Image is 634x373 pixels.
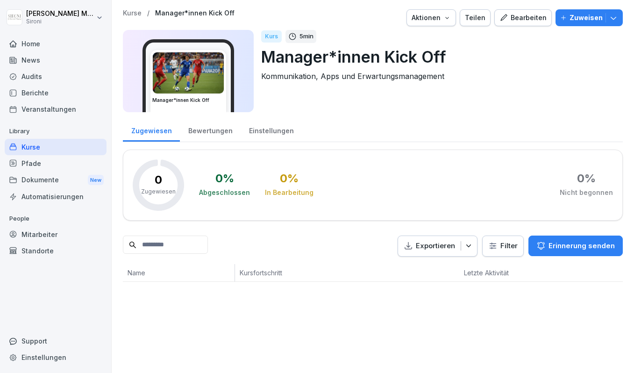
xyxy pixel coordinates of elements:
[199,188,250,197] div: Abgeschlossen
[398,236,477,257] button: Exportieren
[5,155,107,172] a: Pfade
[494,9,552,26] button: Bearbeiten
[155,174,162,186] p: 0
[5,188,107,205] a: Automatisierungen
[88,175,104,186] div: New
[412,13,451,23] div: Aktionen
[483,236,523,256] button: Filter
[26,10,94,18] p: [PERSON_NAME] Malec
[5,101,107,117] a: Veranstaltungen
[123,9,142,17] a: Kurse
[5,226,107,243] a: Mitarbeiter
[406,9,456,26] button: Aktionen
[488,241,518,251] div: Filter
[261,45,615,69] p: Manager*innen Kick Off
[5,85,107,101] a: Berichte
[265,188,313,197] div: In Bearbeitung
[5,243,107,259] a: Standorte
[5,139,107,155] a: Kurse
[280,173,299,184] div: 0 %
[570,13,603,23] p: Zuweisen
[153,52,224,93] img: djmyo9e9lvarpqz0q6xij6ca.png
[464,268,525,278] p: Letzte Aktivität
[5,124,107,139] p: Library
[180,118,241,142] a: Bewertungen
[465,13,485,23] div: Teilen
[5,36,107,52] a: Home
[560,188,613,197] div: Nicht begonnen
[299,32,313,41] p: 5 min
[261,30,282,43] div: Kurs
[577,173,596,184] div: 0 %
[499,13,547,23] div: Bearbeiten
[5,68,107,85] a: Audits
[5,172,107,189] a: DokumenteNew
[141,187,176,196] p: Zugewiesen
[5,52,107,68] a: News
[147,9,150,17] p: /
[416,241,455,251] p: Exportieren
[152,97,224,104] h3: Manager*innen Kick Off
[240,268,370,278] p: Kursfortschritt
[155,9,235,17] a: Manager*innen Kick Off
[123,118,180,142] a: Zugewiesen
[5,333,107,349] div: Support
[5,211,107,226] p: People
[528,236,623,256] button: Erinnerung senden
[26,18,94,25] p: Sironi
[460,9,491,26] button: Teilen
[556,9,623,26] button: Zuweisen
[215,173,234,184] div: 0 %
[549,241,615,251] p: Erinnerung senden
[128,268,230,278] p: Name
[5,349,107,366] a: Einstellungen
[241,118,302,142] a: Einstellungen
[5,172,107,189] div: Dokumente
[261,71,615,82] p: Kommunikation, Apps und Erwartungsmanagement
